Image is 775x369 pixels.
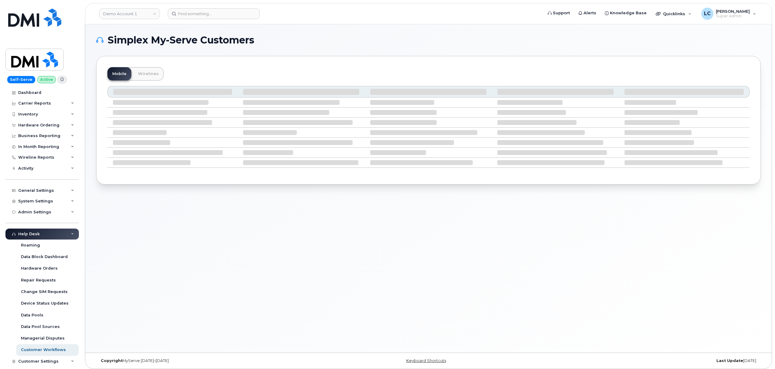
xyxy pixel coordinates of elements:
[539,358,761,363] div: [DATE]
[716,358,743,363] strong: Last Update
[107,67,131,81] a: Mobile
[133,67,164,81] a: Wirelines
[96,358,318,363] div: MyServe [DATE]–[DATE]
[108,36,254,45] span: Simplex My-Serve Customers
[406,358,446,363] a: Keyboard Shortcuts
[101,358,123,363] strong: Copyright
